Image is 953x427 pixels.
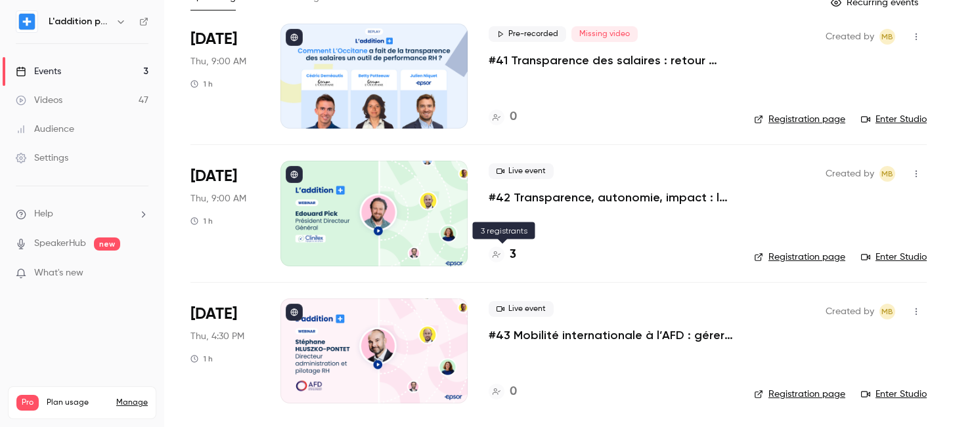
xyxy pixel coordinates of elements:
[190,29,237,50] span: [DATE]
[190,354,213,364] div: 1 h
[34,266,83,280] span: What's new
[754,251,845,264] a: Registration page
[826,29,874,45] span: Created by
[861,113,927,126] a: Enter Studio
[16,11,37,32] img: L'addition par Epsor
[47,397,108,408] span: Plan usage
[489,190,733,205] a: #42 Transparence, autonomie, impact : la recette Clinitex
[489,52,733,68] a: #41 Transparence des salaires : retour d'expérience de L'Occitane
[489,246,516,264] a: 3
[571,26,638,42] span: Missing video
[190,161,259,266] div: Nov 6 Thu, 9:00 AM (Europe/Paris)
[16,123,74,136] div: Audience
[489,327,733,343] a: #43 Mobilité internationale à l’AFD : gérer les talents au-delà des frontières
[16,395,39,411] span: Pro
[489,108,517,126] a: 0
[754,113,845,126] a: Registration page
[861,251,927,264] a: Enter Studio
[190,330,244,343] span: Thu, 4:30 PM
[489,383,517,401] a: 0
[826,166,874,182] span: Created by
[190,304,237,325] span: [DATE]
[16,152,68,165] div: Settings
[94,237,120,251] span: new
[510,246,516,264] h4: 3
[881,29,893,45] span: MB
[190,24,259,129] div: Oct 16 Thu, 9:00 AM (Europe/Paris)
[116,397,148,408] a: Manage
[510,383,517,401] h4: 0
[190,55,246,68] span: Thu, 9:00 AM
[489,26,566,42] span: Pre-recorded
[190,216,213,226] div: 1 h
[190,79,213,89] div: 1 h
[881,304,893,319] span: MB
[754,388,845,401] a: Registration page
[881,166,893,182] span: MB
[190,192,246,205] span: Thu, 9:00 AM
[861,388,927,401] a: Enter Studio
[879,304,895,319] span: Mylène BELLANGER
[34,237,86,251] a: SpeakerHub
[49,15,110,28] h6: L'addition par Epsor
[489,301,554,317] span: Live event
[489,163,554,179] span: Live event
[16,65,61,78] div: Events
[826,304,874,319] span: Created by
[879,166,895,182] span: Mylène BELLANGER
[16,94,62,107] div: Videos
[16,207,148,221] li: help-dropdown-opener
[879,29,895,45] span: Mylène BELLANGER
[190,298,259,403] div: Dec 4 Thu, 4:30 PM (Europe/Paris)
[34,207,53,221] span: Help
[190,166,237,187] span: [DATE]
[510,108,517,126] h4: 0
